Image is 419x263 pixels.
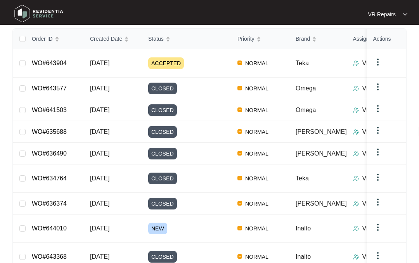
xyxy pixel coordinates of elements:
span: [DATE] [90,175,109,182]
span: [DATE] [90,107,109,113]
img: Assigner Icon [353,85,359,92]
img: Vercel Logo [237,86,242,90]
img: dropdown arrow [373,57,383,67]
img: dropdown arrow [373,82,383,92]
span: CLOSED [148,126,177,138]
span: CLOSED [148,148,177,159]
p: VR Repairs [362,199,394,208]
span: [PERSON_NAME] [296,128,347,135]
span: Assignee [353,35,376,43]
th: Created Date [84,29,142,49]
span: Created Date [90,35,122,43]
span: [DATE] [90,85,109,92]
a: WO#634764 [32,175,67,182]
span: Teka [296,60,309,66]
span: ACCEPTED [148,57,184,69]
a: WO#643577 [32,85,67,92]
span: [PERSON_NAME] [296,200,347,207]
span: NORMAL [242,174,272,183]
p: VR Repairs [362,106,394,115]
img: Assigner Icon [353,107,359,113]
img: dropdown arrow [373,147,383,157]
th: Status [142,29,231,49]
img: Vercel Logo [237,151,242,156]
img: Assigner Icon [353,151,359,157]
span: NORMAL [242,149,272,158]
span: [DATE] [90,128,109,135]
span: [DATE] [90,225,109,232]
img: Vercel Logo [237,129,242,134]
img: Assigner Icon [353,129,359,135]
img: dropdown arrow [373,104,383,113]
a: WO#644010 [32,225,67,232]
span: CLOSED [148,251,177,263]
span: Brand [296,35,310,43]
img: dropdown arrow [373,223,383,232]
p: VR Repairs [362,174,394,183]
p: VR Repairs [368,10,396,18]
a: WO#635688 [32,128,67,135]
span: NORMAL [242,199,272,208]
th: Brand [289,29,347,49]
th: Priority [231,29,289,49]
p: VR Repairs [362,59,394,68]
img: Assigner Icon [353,225,359,232]
span: NORMAL [242,127,272,137]
th: Actions [367,29,406,49]
p: VR Repairs [362,149,394,158]
span: [DATE] [90,150,109,157]
span: [PERSON_NAME] [296,150,347,157]
span: Omega [296,85,316,92]
img: Vercel Logo [237,226,242,230]
p: VR Repairs [362,224,394,233]
span: Omega [296,107,316,113]
img: Vercel Logo [237,201,242,206]
img: Assigner Icon [353,175,359,182]
img: dropdown arrow [403,12,407,16]
img: dropdown arrow [373,197,383,207]
img: Vercel Logo [237,254,242,259]
span: Status [148,35,164,43]
span: CLOSED [148,198,177,209]
img: Assigner Icon [353,201,359,207]
span: NORMAL [242,106,272,115]
span: NORMAL [242,224,272,233]
span: CLOSED [148,173,177,184]
span: Inalto [296,225,311,232]
span: [DATE] [90,253,109,260]
span: NEW [148,223,167,234]
img: dropdown arrow [373,251,383,260]
img: dropdown arrow [373,126,383,135]
span: [DATE] [90,200,109,207]
img: Assigner Icon [353,60,359,66]
img: Vercel Logo [237,61,242,65]
span: CLOSED [148,104,177,116]
p: VR Repairs [362,84,394,93]
span: Inalto [296,253,311,260]
img: Vercel Logo [237,176,242,180]
span: NORMAL [242,252,272,261]
p: VR Repairs [362,127,394,137]
img: Vercel Logo [237,107,242,112]
a: WO#643368 [32,253,67,260]
p: VR Repairs [362,252,394,261]
img: residentia service logo [12,2,66,25]
a: WO#636490 [32,150,67,157]
span: Order ID [32,35,53,43]
span: Teka [296,175,309,182]
span: [DATE] [90,60,109,66]
span: Priority [237,35,255,43]
span: CLOSED [148,83,177,94]
th: Order ID [26,29,84,49]
span: NORMAL [242,59,272,68]
a: WO#641503 [32,107,67,113]
img: dropdown arrow [373,173,383,182]
a: WO#636374 [32,200,67,207]
img: Assigner Icon [353,254,359,260]
a: WO#643904 [32,60,67,66]
span: NORMAL [242,84,272,93]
